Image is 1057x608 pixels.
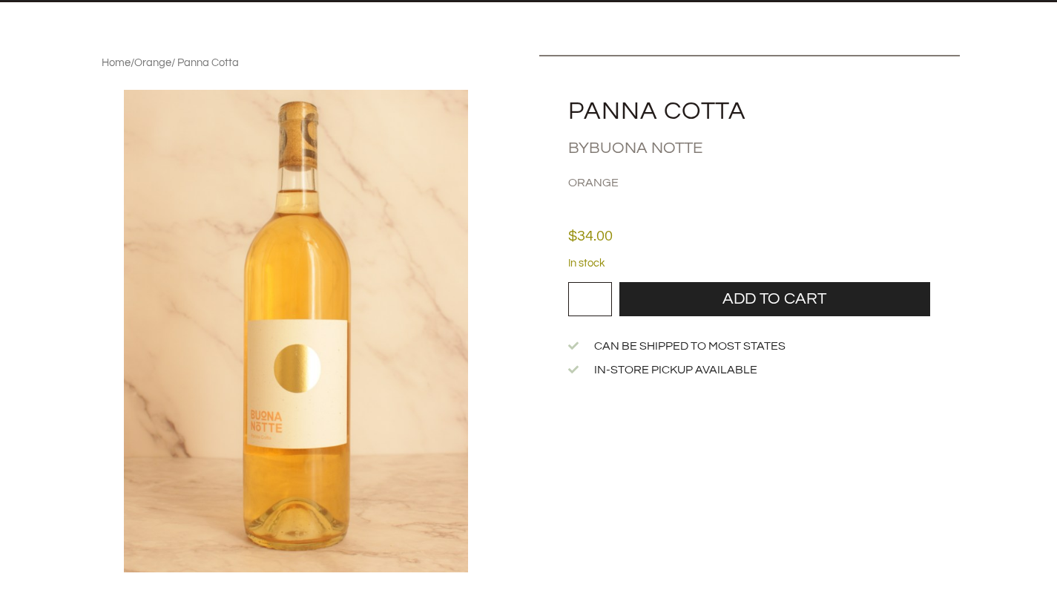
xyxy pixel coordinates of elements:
[568,255,930,272] p: In stock
[568,177,619,189] a: Orange
[568,139,960,158] h2: By
[102,57,131,68] a: Home
[619,282,931,316] button: Add to cart
[568,338,930,354] a: Can be shipped to most states
[568,229,613,243] bdi: 34.00
[134,57,171,68] a: Orange
[102,55,239,71] nav: Breadcrumb
[568,99,960,124] h2: Panna Cotta
[590,362,757,378] span: In-store Pickup Available
[589,140,702,157] a: Buona Notte
[124,90,468,599] div: Image Carousel
[124,90,468,577] div: 1 of 1
[590,338,786,354] span: Can be shipped to most states
[568,229,577,243] span: $
[124,90,468,572] img: 10044-4_5-199
[568,282,611,316] input: Product quantity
